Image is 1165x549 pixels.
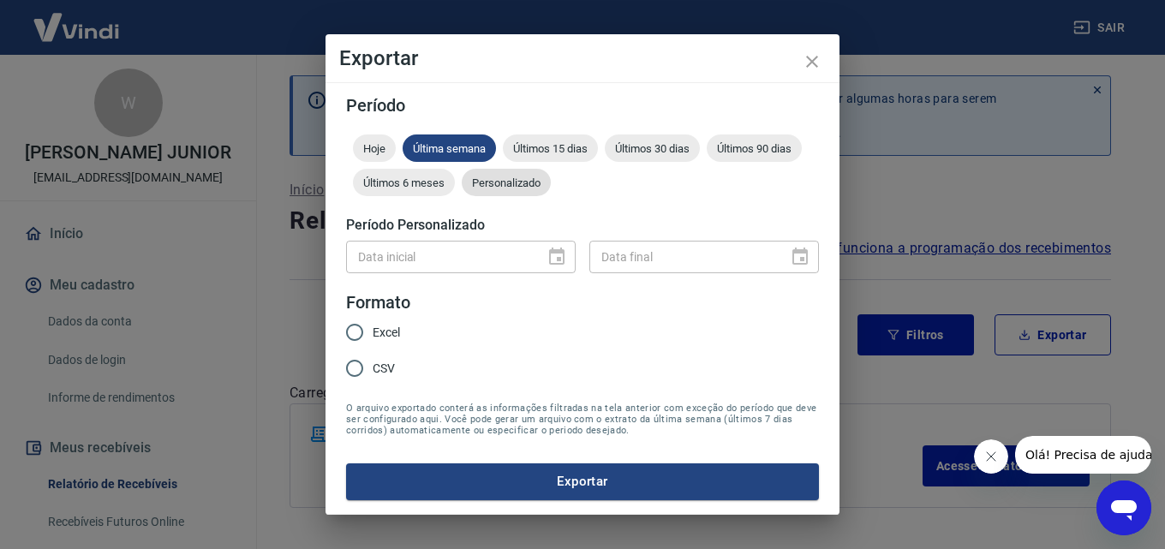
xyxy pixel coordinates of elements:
[346,403,819,436] span: O arquivo exportado conterá as informações filtradas na tela anterior com exceção do período que ...
[353,169,455,196] div: Últimos 6 meses
[346,463,819,499] button: Exportar
[605,142,700,155] span: Últimos 30 dias
[792,41,833,82] button: close
[346,290,410,315] legend: Formato
[707,142,802,155] span: Últimos 90 dias
[462,176,551,189] span: Personalizado
[503,134,598,162] div: Últimos 15 dias
[503,142,598,155] span: Últimos 15 dias
[353,142,396,155] span: Hoje
[605,134,700,162] div: Últimos 30 dias
[707,134,802,162] div: Últimos 90 dias
[1015,436,1151,474] iframe: Mensagem da empresa
[403,142,496,155] span: Última semana
[353,134,396,162] div: Hoje
[339,48,826,69] h4: Exportar
[353,176,455,189] span: Últimos 6 meses
[373,360,395,378] span: CSV
[10,12,144,26] span: Olá! Precisa de ajuda?
[1096,480,1151,535] iframe: Botão para abrir a janela de mensagens
[462,169,551,196] div: Personalizado
[346,241,533,272] input: DD/MM/YYYY
[974,439,1008,474] iframe: Fechar mensagem
[346,217,819,234] h5: Período Personalizado
[346,97,819,114] h5: Período
[589,241,776,272] input: DD/MM/YYYY
[373,324,400,342] span: Excel
[403,134,496,162] div: Última semana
